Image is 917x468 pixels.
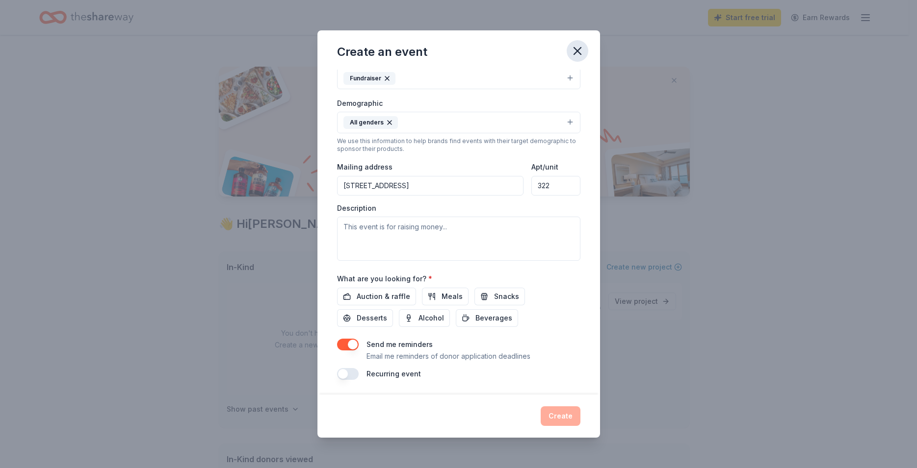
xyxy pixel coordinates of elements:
[337,309,393,327] button: Desserts
[531,176,580,196] input: #
[419,312,444,324] span: Alcohol
[399,309,450,327] button: Alcohol
[367,369,421,378] label: Recurring event
[357,312,387,324] span: Desserts
[343,116,398,129] div: All genders
[337,288,416,305] button: Auction & raffle
[494,291,519,302] span: Snacks
[357,291,410,302] span: Auction & raffle
[337,112,580,133] button: All genders
[337,274,432,284] label: What are you looking for?
[337,203,376,213] label: Description
[337,162,393,172] label: Mailing address
[337,137,580,153] div: We use this information to help brands find events with their target demographic to sponsor their...
[367,340,433,348] label: Send me reminders
[337,68,580,89] button: Fundraiser
[475,312,512,324] span: Beverages
[367,350,530,362] p: Email me reminders of donor application deadlines
[474,288,525,305] button: Snacks
[337,99,383,108] label: Demographic
[337,44,427,60] div: Create an event
[337,176,524,196] input: Enter a US address
[422,288,469,305] button: Meals
[531,162,558,172] label: Apt/unit
[343,72,395,85] div: Fundraiser
[456,309,518,327] button: Beverages
[442,291,463,302] span: Meals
